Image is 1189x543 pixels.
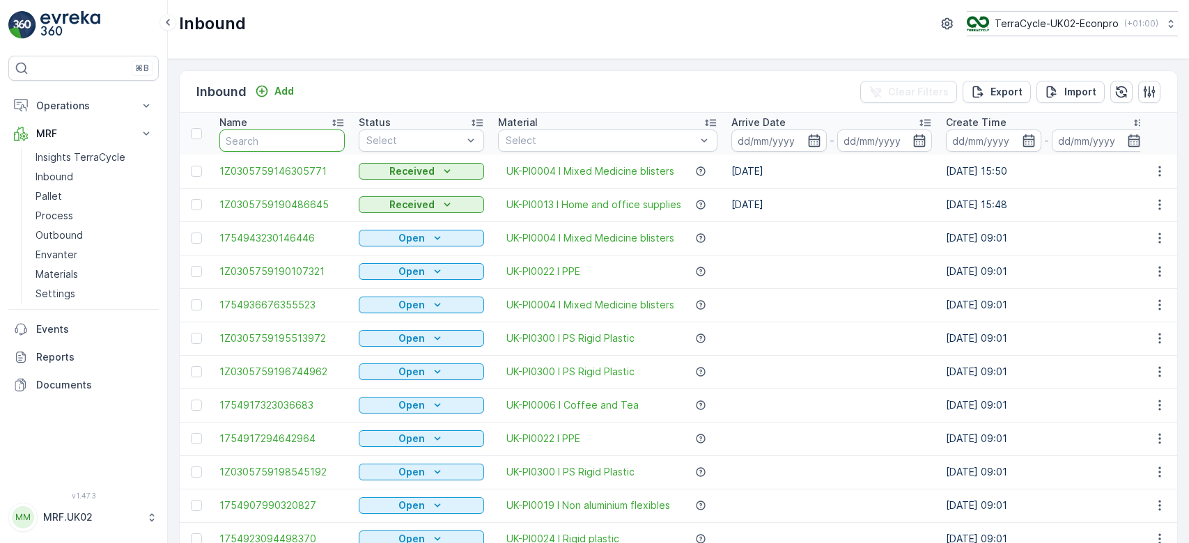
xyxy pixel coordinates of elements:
[36,287,75,301] p: Settings
[219,465,345,479] span: 1Z0305759198545192
[8,120,159,148] button: MRF
[967,16,989,31] img: terracycle_logo_wKaHoWT.png
[506,164,674,178] span: UK-PI0004 I Mixed Medicine blisters
[219,265,345,278] a: 1Z0305759190107321
[179,13,246,35] p: Inbound
[939,155,1153,188] td: [DATE] 15:50
[36,350,153,364] p: Reports
[219,198,345,212] a: 1Z0305759190486645
[191,433,202,444] div: Toggle Row Selected
[359,430,484,447] button: Open
[731,129,827,152] input: dd/mm/yyyy
[359,497,484,514] button: Open
[219,331,345,345] span: 1Z0305759195513972
[191,333,202,344] div: Toggle Row Selected
[939,422,1153,455] td: [DATE] 09:01
[196,82,247,102] p: Inbound
[1044,132,1049,149] p: -
[1036,81,1105,103] button: Import
[219,398,345,412] a: 1754917323036683
[191,199,202,210] div: Toggle Row Selected
[939,489,1153,522] td: [DATE] 09:01
[398,265,425,278] p: Open
[888,85,949,99] p: Clear Filters
[191,266,202,277] div: Toggle Row Selected
[359,196,484,213] button: Received
[939,255,1153,288] td: [DATE] 09:01
[191,299,202,310] div: Toggle Row Selected
[274,84,294,98] p: Add
[30,226,159,245] a: Outbound
[389,198,435,212] p: Received
[36,189,62,203] p: Pallet
[135,63,149,74] p: ⌘B
[191,233,202,244] div: Toggle Row Selected
[967,11,1178,36] button: TerraCycle-UK02-Econpro(+01:00)
[963,81,1031,103] button: Export
[191,400,202,411] div: Toggle Row Selected
[30,148,159,167] a: Insights TerraCycle
[398,331,425,345] p: Open
[506,398,639,412] a: UK-PI0006 I Coffee and Tea
[219,432,345,446] a: 1754917294642964
[939,455,1153,489] td: [DATE] 09:01
[8,11,36,39] img: logo
[8,343,159,371] a: Reports
[40,11,100,39] img: logo_light-DOdMpM7g.png
[219,129,345,152] input: Search
[1124,18,1158,29] p: ( +01:00 )
[43,510,139,524] p: MRF.UK02
[36,228,83,242] p: Outbound
[219,298,345,312] span: 1754936676355523
[36,209,73,223] p: Process
[498,116,538,129] p: Material
[36,150,125,164] p: Insights TerraCycle
[8,491,159,500] span: v 1.47.3
[8,315,159,343] a: Events
[359,263,484,280] button: Open
[359,116,391,129] p: Status
[939,355,1153,388] td: [DATE] 09:01
[506,265,580,278] a: UK-PI0022 I PPE
[939,322,1153,355] td: [DATE] 09:01
[219,231,345,245] a: 1754943230146446
[506,298,674,312] span: UK-PI0004 I Mixed Medicine blisters
[830,132,834,149] p: -
[8,503,159,532] button: MMMRF.UK02
[36,170,73,184] p: Inbound
[506,198,681,212] a: UK-PI0013 I Home and office supplies
[398,365,425,379] p: Open
[506,365,635,379] a: UK-PI0300 I PS Rigid Plastic
[506,432,580,446] a: UK-PI0022 I PPE
[30,265,159,284] a: Materials
[36,127,131,141] p: MRF
[12,506,34,528] div: MM
[359,330,484,347] button: Open
[30,167,159,187] a: Inbound
[506,331,635,345] a: UK-PI0300 I PS Rigid Plastic
[398,231,425,245] p: Open
[398,398,425,412] p: Open
[731,116,786,129] p: Arrive Date
[724,188,939,221] td: [DATE]
[939,188,1153,221] td: [DATE] 15:48
[191,166,202,177] div: Toggle Row Selected
[506,498,670,512] span: UK-PI0019 I Non aluminium flexibles
[191,466,202,478] div: Toggle Row Selected
[359,230,484,246] button: Open
[939,288,1153,322] td: [DATE] 09:01
[946,116,1007,129] p: Create Time
[219,365,345,379] a: 1Z0305759196744962
[219,164,345,178] a: 1Z0305759146305771
[36,378,153,392] p: Documents
[359,163,484,180] button: Received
